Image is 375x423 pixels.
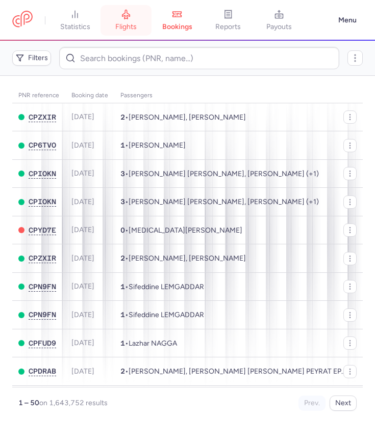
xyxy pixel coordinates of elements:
[29,226,56,234] span: CPYD7E
[203,9,254,32] a: reports
[120,311,204,319] span: •
[71,169,94,178] span: [DATE]
[71,141,94,150] span: [DATE]
[120,226,125,234] span: 0
[120,283,204,291] span: •
[332,11,363,30] button: Menu
[254,9,305,32] a: payouts
[29,113,56,121] span: CPZXIR
[120,254,125,262] span: 2
[120,170,319,178] span: •
[65,88,114,103] th: Booking date
[12,50,51,66] button: Filters
[49,9,101,32] a: statistics
[71,367,94,376] span: [DATE]
[29,113,56,122] button: CPZXIR
[29,283,56,291] button: CPN9FN
[12,88,65,103] th: PNR reference
[120,339,177,348] span: •
[330,396,357,411] button: Next
[18,399,39,407] strong: 1 – 50
[71,254,94,263] span: [DATE]
[60,22,90,32] span: statistics
[29,367,56,376] button: CPDRAB
[12,11,33,30] a: CitizenPlane red outlined logo
[71,225,94,234] span: [DATE]
[120,283,125,291] span: 1
[29,311,56,319] span: CPN9FN
[129,283,204,291] span: Sifeddine LEMGADDAR
[120,141,125,149] span: 1
[266,22,292,32] span: payouts
[215,22,241,32] span: reports
[115,22,137,32] span: flights
[29,141,56,150] button: CP6TVO
[120,254,246,263] span: •
[29,198,56,206] button: CPIOKN
[129,198,319,206] span: Thi Minh Ngoc NGUYEN, Quang Ngoc NGUYEN, Bettina Huong Thien TRAN
[71,112,94,121] span: [DATE]
[129,339,177,348] span: Lazhar NAGGA
[29,339,56,348] button: CPFUD9
[129,311,204,319] span: Sifeddine LEMGADDAR
[29,254,56,262] span: CPZXIR
[120,311,125,319] span: 1
[298,396,326,411] button: Prev.
[39,399,108,407] span: on 1,643,752 results
[29,170,56,178] button: CPIOKN
[59,47,339,69] input: Search bookings (PNR, name...)
[120,141,186,150] span: •
[120,198,319,206] span: •
[129,254,246,263] span: Igor Kubelo LUVILUKU, Fanta DOUCOURE
[120,198,125,206] span: 3
[120,113,125,121] span: 2
[71,311,94,319] span: [DATE]
[120,367,350,376] span: •
[162,22,192,32] span: bookings
[29,226,56,235] button: CPYD7E
[129,226,242,235] span: Nikita KUDRIASHOV
[120,113,246,122] span: •
[129,113,246,122] span: Igor Kubelo LUVILUKU, Fanta DOUCOURE
[152,9,203,32] a: bookings
[120,367,125,375] span: 2
[129,141,186,150] span: Fatma SOENMEZ
[29,141,56,149] span: CP6TVO
[129,170,319,178] span: Thi Minh Ngoc NGUYEN, Quang Ngoc NGUYEN, Bettina Huong Thien TRAN
[71,282,94,291] span: [DATE]
[101,9,152,32] a: flights
[120,226,242,235] span: •
[29,311,56,319] button: CPN9FN
[120,339,125,347] span: 1
[28,54,48,62] span: Filters
[71,198,94,206] span: [DATE]
[29,254,56,263] button: CPZXIR
[71,339,94,347] span: [DATE]
[120,170,125,178] span: 3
